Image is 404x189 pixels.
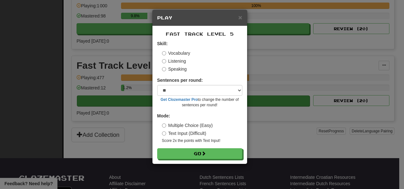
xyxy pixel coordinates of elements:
a: Get Clozemaster Pro [161,97,198,102]
small: Score 2x the points with Text Input ! [162,138,242,143]
input: Text Input (Difficult) [162,131,166,136]
input: Speaking [162,67,166,71]
strong: Skill: [157,41,168,46]
span: Fast Track Level 5 [166,31,234,37]
button: Close [238,14,242,21]
input: Vocabulary [162,51,166,55]
label: Sentences per round: [157,77,203,83]
h5: Play [157,15,242,21]
small: to change the number of sentences per round! [157,97,242,108]
input: Listening [162,59,166,63]
span: × [238,14,242,21]
input: Multiple Choice (Easy) [162,123,166,128]
label: Text Input (Difficult) [162,130,206,136]
strong: Mode: [157,113,170,118]
label: Listening [162,58,186,64]
label: Multiple Choice (Easy) [162,122,213,129]
button: Go [157,148,242,159]
label: Vocabulary [162,50,190,56]
label: Speaking [162,66,187,72]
